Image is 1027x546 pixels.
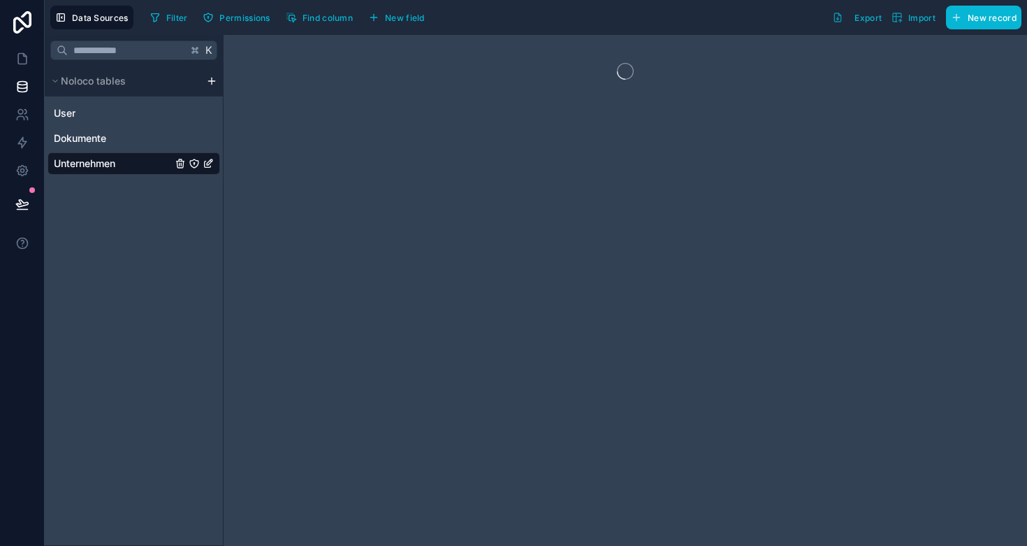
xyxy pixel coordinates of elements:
button: Export [827,6,887,29]
span: Data Sources [72,13,129,23]
span: Export [854,13,882,23]
span: Find column [303,13,353,23]
button: Filter [145,7,193,28]
span: Import [908,13,935,23]
button: New record [946,6,1021,29]
span: New field [385,13,425,23]
span: K [204,45,214,55]
span: Filter [166,13,188,23]
button: Permissions [198,7,275,28]
a: New record [940,6,1021,29]
button: Data Sources [50,6,133,29]
button: Import [887,6,940,29]
button: New field [363,7,430,28]
span: Permissions [219,13,270,23]
a: Permissions [198,7,280,28]
span: New record [968,13,1017,23]
button: Find column [281,7,358,28]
